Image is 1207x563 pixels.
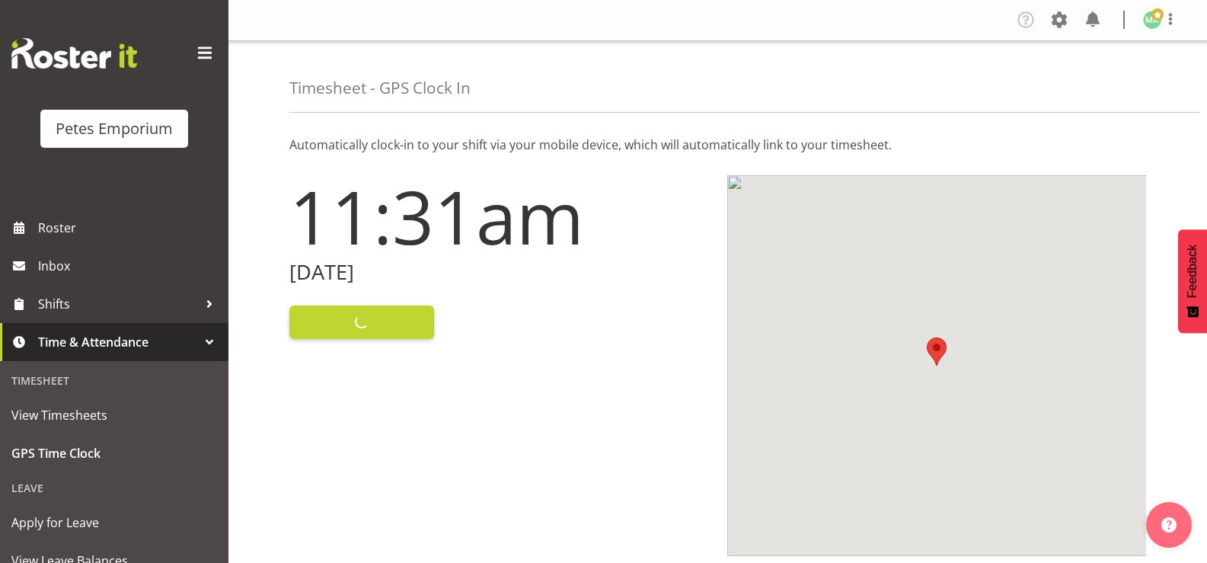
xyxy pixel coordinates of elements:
[38,254,221,277] span: Inbox
[56,117,173,140] div: Petes Emporium
[11,38,137,69] img: Rosterit website logo
[1186,245,1199,298] span: Feedback
[4,396,225,434] a: View Timesheets
[38,331,198,353] span: Time & Attendance
[1143,11,1161,29] img: melanie-richardson713.jpg
[289,79,471,97] h4: Timesheet - GPS Clock In
[11,511,217,534] span: Apply for Leave
[289,136,1146,154] p: Automatically clock-in to your shift via your mobile device, which will automatically link to you...
[4,504,225,542] a: Apply for Leave
[38,216,221,239] span: Roster
[4,365,225,396] div: Timesheet
[289,261,709,284] h2: [DATE]
[1161,517,1177,533] img: help-xxl-2.png
[289,175,709,258] h1: 11:31am
[1178,229,1207,333] button: Feedback - Show survey
[38,293,198,315] span: Shifts
[4,434,225,472] a: GPS Time Clock
[11,442,217,465] span: GPS Time Clock
[4,472,225,504] div: Leave
[11,404,217,427] span: View Timesheets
